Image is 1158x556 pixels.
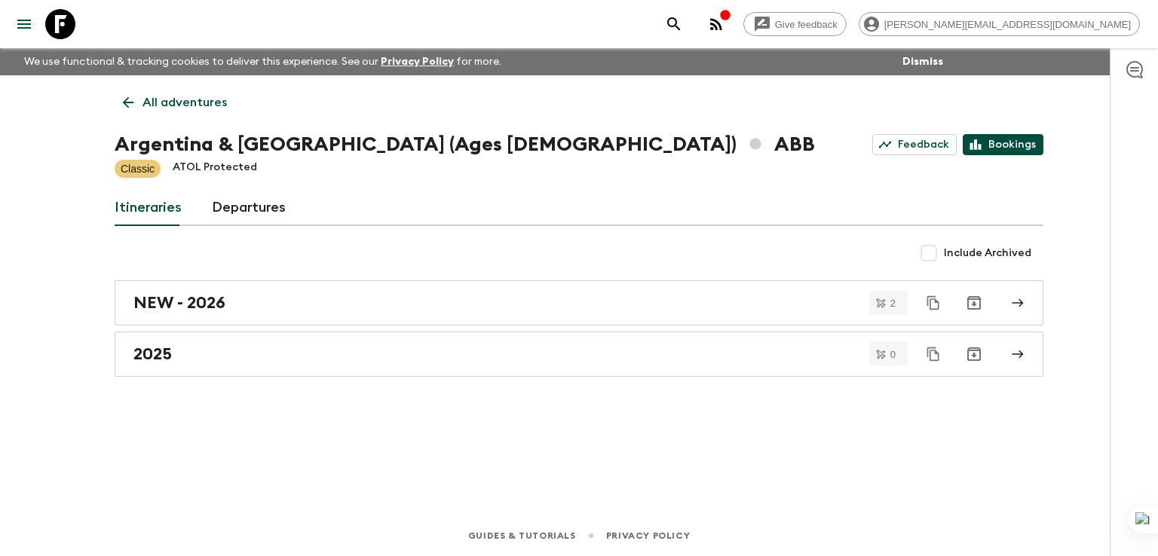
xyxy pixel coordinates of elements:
h1: Argentina & [GEOGRAPHIC_DATA] (Ages [DEMOGRAPHIC_DATA]) ABB [115,130,815,160]
p: ATOL Protected [173,160,257,178]
p: All adventures [142,93,227,112]
span: 0 [881,350,905,359]
button: Archive [959,339,989,369]
button: Duplicate [920,289,947,316]
a: Guides & Tutorials [468,527,576,544]
span: Include Archived [944,246,1031,261]
button: search adventures [659,9,689,39]
a: 2025 [115,331,1043,377]
a: Privacy Policy [606,527,690,544]
h2: 2025 [133,344,172,364]
h2: NEW - 2026 [133,293,225,313]
span: [PERSON_NAME][EMAIL_ADDRESS][DOMAIN_NAME] [876,19,1139,30]
a: All adventures [115,87,235,118]
a: Feedback [872,134,957,155]
a: NEW - 2026 [115,280,1043,325]
a: Departures [212,190,286,226]
a: Itineraries [115,190,182,226]
span: Give feedback [767,19,846,30]
a: Bookings [963,134,1043,155]
button: Archive [959,288,989,318]
button: menu [9,9,39,39]
span: 2 [881,298,905,308]
div: [PERSON_NAME][EMAIL_ADDRESS][DOMAIN_NAME] [859,12,1140,36]
a: Give feedback [743,12,847,36]
button: Duplicate [920,341,947,368]
p: Classic [121,161,155,176]
button: Dismiss [899,51,947,72]
p: We use functional & tracking cookies to deliver this experience. See our for more. [18,48,507,75]
a: Privacy Policy [381,57,454,67]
